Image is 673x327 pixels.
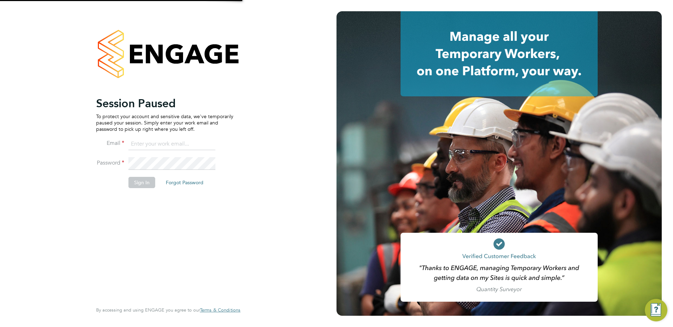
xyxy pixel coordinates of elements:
[160,177,209,188] button: Forgot Password
[128,138,215,150] input: Enter your work email...
[200,307,240,313] span: Terms & Conditions
[96,140,124,147] label: Email
[96,307,240,313] span: By accessing and using ENGAGE you agree to our
[96,96,233,110] h2: Session Paused
[96,113,233,133] p: To protect your account and sensitive data, we've temporarily paused your session. Simply enter y...
[200,307,240,313] a: Terms & Conditions
[96,159,124,167] label: Password
[645,299,667,321] button: Engage Resource Center
[128,177,155,188] button: Sign In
